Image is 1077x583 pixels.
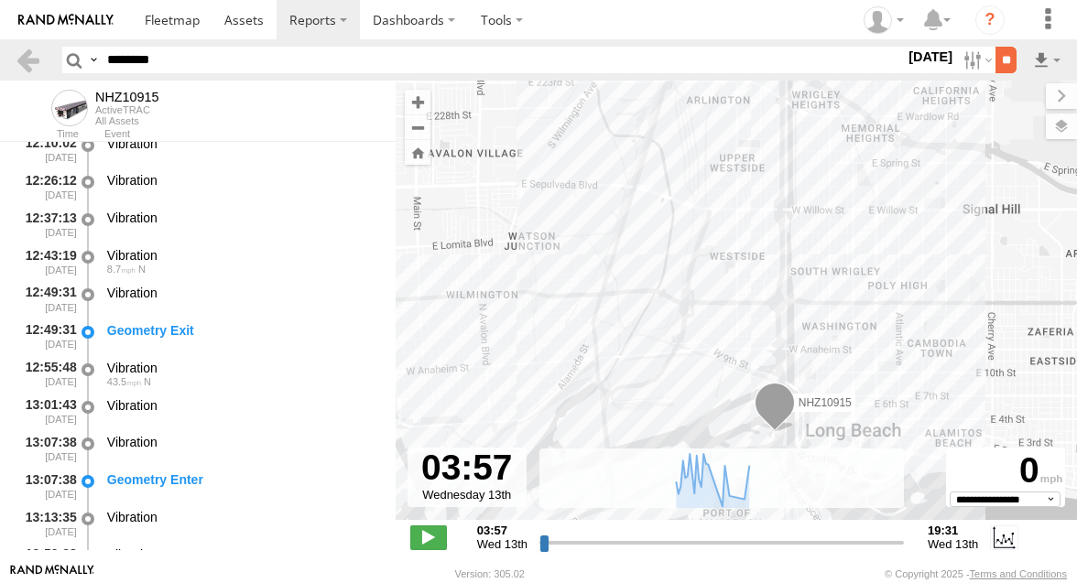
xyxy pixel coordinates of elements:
[970,568,1067,579] a: Terms and Conditions
[905,47,956,67] label: [DATE]
[10,565,94,583] a: Visit our Website
[928,524,978,537] strong: 19:31
[885,568,1067,579] div: © Copyright 2025 -
[107,360,378,376] div: Vibration
[15,47,41,73] a: Back to previous Page
[107,434,378,450] div: Vibration
[799,395,852,408] span: NHZ10915
[15,432,79,466] div: 13:07:38 [DATE]
[477,537,528,551] span: Wed 13th Aug 2025
[405,140,430,165] button: Zoom Home
[15,506,79,540] div: 13:13:35 [DATE]
[15,544,79,578] div: 13:59:38 [DATE]
[1031,47,1062,73] label: Export results as...
[107,397,378,414] div: Vibration
[107,376,141,387] span: 43.5
[95,115,159,126] div: All Assets
[15,244,79,278] div: 12:43:19 [DATE]
[455,568,525,579] div: Version: 305.02
[107,172,378,189] div: Vibration
[405,90,430,114] button: Zoom in
[15,470,79,503] div: 13:07:38 [DATE]
[975,5,1005,35] i: ?
[405,114,430,140] button: Zoom out
[95,104,159,115] div: ActiveTRAC
[107,471,378,488] div: Geometry Enter
[15,208,79,242] div: 12:37:13 [DATE]
[107,546,378,563] div: Vibration
[86,47,101,73] label: Search Query
[107,210,378,226] div: Vibration
[107,285,378,301] div: Vibration
[107,264,136,275] span: 8.7
[144,376,151,387] span: Heading: 9
[15,130,79,139] div: Time
[15,133,79,167] div: 12:10:02 [DATE]
[18,14,114,27] img: rand-logo.svg
[107,247,378,264] div: Vibration
[928,537,978,551] span: Wed 13th Aug 2025
[107,135,378,152] div: Vibration
[410,525,447,549] label: Play/Stop
[477,524,528,537] strong: 03:57
[107,509,378,525] div: Vibration
[104,130,396,139] div: Event
[949,450,1062,491] div: 0
[15,394,79,428] div: 13:01:43 [DATE]
[107,322,378,339] div: Geometry Exit
[956,47,995,73] label: Search Filter Options
[15,319,79,353] div: 12:49:31 [DATE]
[15,170,79,204] div: 12:26:12 [DATE]
[15,282,79,316] div: 12:49:31 [DATE]
[138,264,146,275] span: Heading: 357
[15,357,79,391] div: 12:55:48 [DATE]
[857,6,910,34] div: Zulema McIntosch
[95,90,159,104] div: NHZ10915 - View Asset History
